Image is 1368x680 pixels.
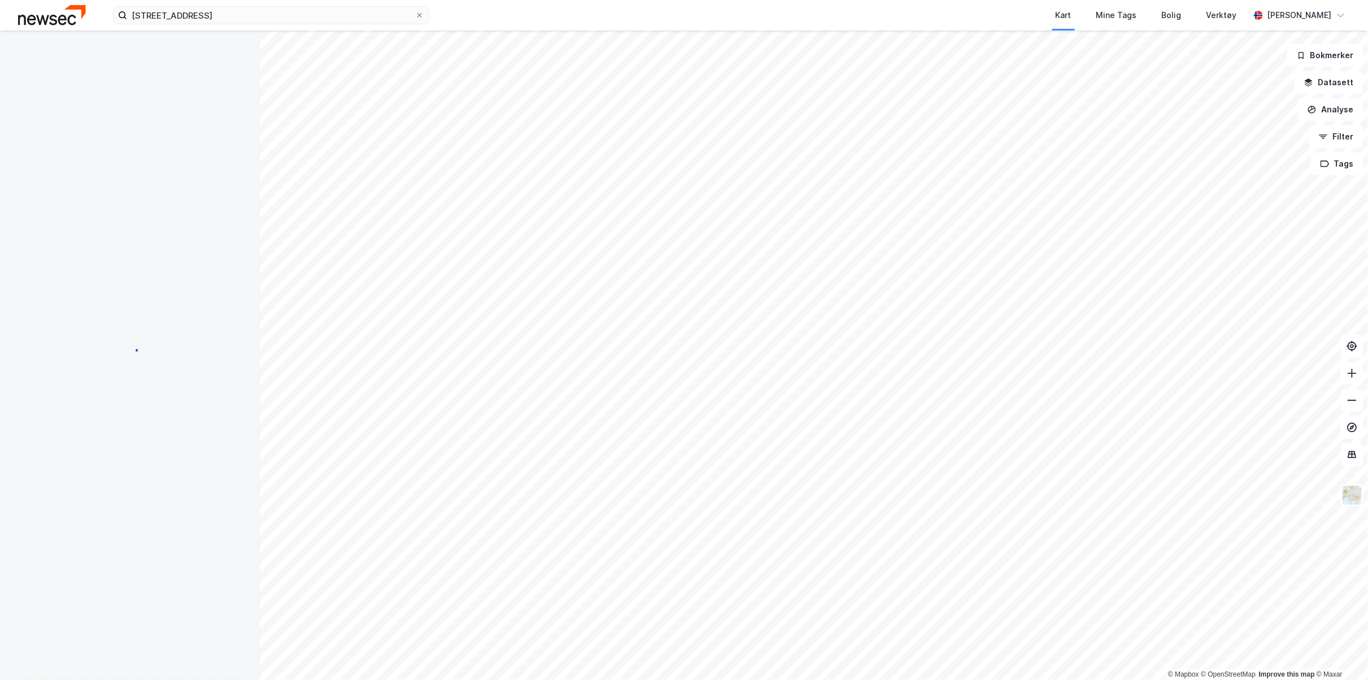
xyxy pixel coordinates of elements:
[127,7,415,24] input: Søk på adresse, matrikkel, gårdeiere, leietakere eller personer
[1287,44,1363,67] button: Bokmerker
[1309,125,1363,148] button: Filter
[1295,71,1363,94] button: Datasett
[1312,626,1368,680] iframe: Chat Widget
[1259,670,1315,678] a: Improve this map
[1267,8,1332,22] div: [PERSON_NAME]
[18,5,86,25] img: newsec-logo.f6e21ccffca1b3a03d2d.png
[1206,8,1237,22] div: Verktøy
[121,339,139,358] img: spinner.a6d8c91a73a9ac5275cf975e30b51cfb.svg
[1311,152,1363,175] button: Tags
[1298,98,1363,121] button: Analyse
[1056,8,1071,22] div: Kart
[1341,485,1363,506] img: Z
[1162,8,1182,22] div: Bolig
[1168,670,1199,678] a: Mapbox
[1096,8,1137,22] div: Mine Tags
[1201,670,1256,678] a: OpenStreetMap
[1312,626,1368,680] div: Kontrollprogram for chat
